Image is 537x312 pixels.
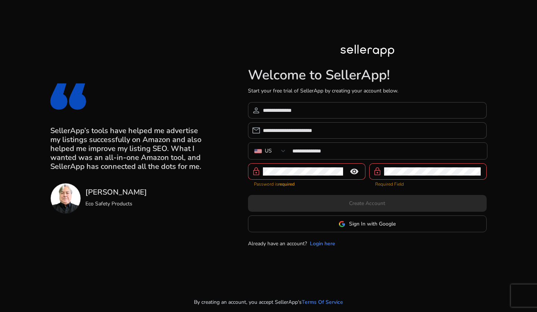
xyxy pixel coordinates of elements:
[375,180,481,187] mat-error: Required Field
[248,240,307,248] p: Already have an account?
[50,126,210,171] h3: SellerApp’s tools have helped me advertise my listings successfully on Amazon and also helped me ...
[373,167,382,176] span: lock
[248,215,487,232] button: Sign In with Google
[265,147,272,155] div: US
[349,220,396,228] span: Sign In with Google
[278,181,295,187] strong: required
[252,106,261,115] span: person
[339,221,345,227] img: google-logo.svg
[248,87,487,95] p: Start your free trial of SellerApp by creating your account below.
[248,67,487,83] h1: Welcome to SellerApp!
[302,298,343,306] a: Terms Of Service
[254,180,359,187] mat-error: Password is
[252,126,261,135] span: email
[252,167,261,176] span: lock
[85,200,147,208] p: Eco Safety Products
[310,240,335,248] a: Login here
[345,167,363,176] mat-icon: remove_red_eye
[85,188,147,197] h3: [PERSON_NAME]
